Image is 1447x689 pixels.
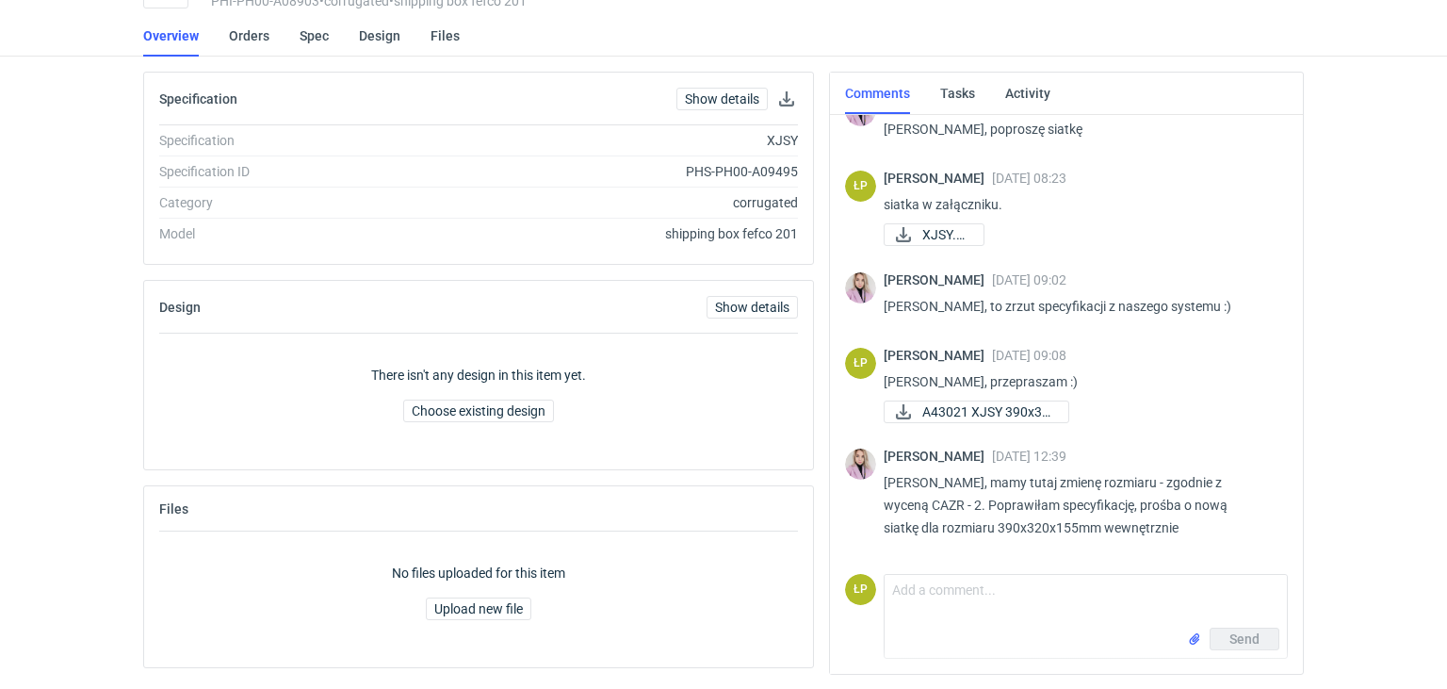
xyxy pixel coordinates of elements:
div: Specification ID [159,162,415,181]
a: Show details [707,296,798,319]
div: shipping box fefco 201 [415,224,798,243]
h2: Specification [159,91,237,107]
a: Show details [676,88,768,110]
p: [PERSON_NAME], to zrzut specyfikacji z naszego systemu :) [884,295,1273,318]
button: Upload new file [426,598,531,620]
p: No files uploaded for this item [392,564,565,582]
span: [PERSON_NAME] [884,272,992,287]
div: Specification [159,131,415,150]
a: Design [359,15,400,57]
a: Comments [845,73,910,114]
div: Łukasz Postawa [845,348,876,379]
button: Download specification [775,88,798,110]
span: [DATE] 09:02 [992,272,1066,287]
span: [PERSON_NAME] [884,449,992,464]
img: Klaudia Wiśniewska [845,272,876,303]
div: Model [159,224,415,243]
a: Tasks [940,73,975,114]
span: [PERSON_NAME] [884,171,992,186]
a: XJSY.pdf [884,223,984,246]
a: Activity [1005,73,1050,114]
span: A43021 XJSY 390x32... [922,402,1053,422]
div: corrugated [415,193,798,212]
span: Choose existing design [412,404,545,418]
div: Category [159,193,415,212]
div: Łukasz Postawa [845,574,876,605]
figcaption: ŁP [845,171,876,202]
figcaption: ŁP [845,574,876,605]
button: Send [1210,628,1279,650]
p: [PERSON_NAME], mamy tutaj zmienę rozmiaru - zgodnie z wyceną CAZR - 2. Poprawiłam specyfikację, p... [884,471,1273,539]
div: XJSY [415,131,798,150]
h2: Files [159,501,188,517]
a: A43021 XJSY 390x32... [884,401,1069,423]
p: There isn't any design in this item yet. [371,366,586,385]
button: Choose existing design [403,400,554,422]
div: A43021 XJSY 390x320x125xB.pdf [884,401,1069,423]
a: Overview [143,15,199,57]
a: Orders [229,15,269,57]
span: [DATE] 08:23 [992,171,1066,186]
span: [DATE] 12:39 [992,449,1066,464]
span: [DATE] 09:08 [992,348,1066,363]
span: [PERSON_NAME] [884,348,992,363]
p: siatka w załączniku. [884,193,1273,216]
img: Klaudia Wiśniewska [845,449,876,480]
span: Upload new file [434,602,523,615]
figcaption: ŁP [845,348,876,379]
a: Spec [300,15,329,57]
p: [PERSON_NAME], poproszę siatkę [884,118,1273,140]
a: Files [431,15,460,57]
span: Send [1229,632,1260,646]
div: Łukasz Postawa [845,171,876,202]
div: PHS-PH00-A09495 [415,162,798,181]
p: [PERSON_NAME], przepraszam :) [884,370,1273,393]
h2: Design [159,300,201,315]
span: XJSY.pdf [922,224,968,245]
